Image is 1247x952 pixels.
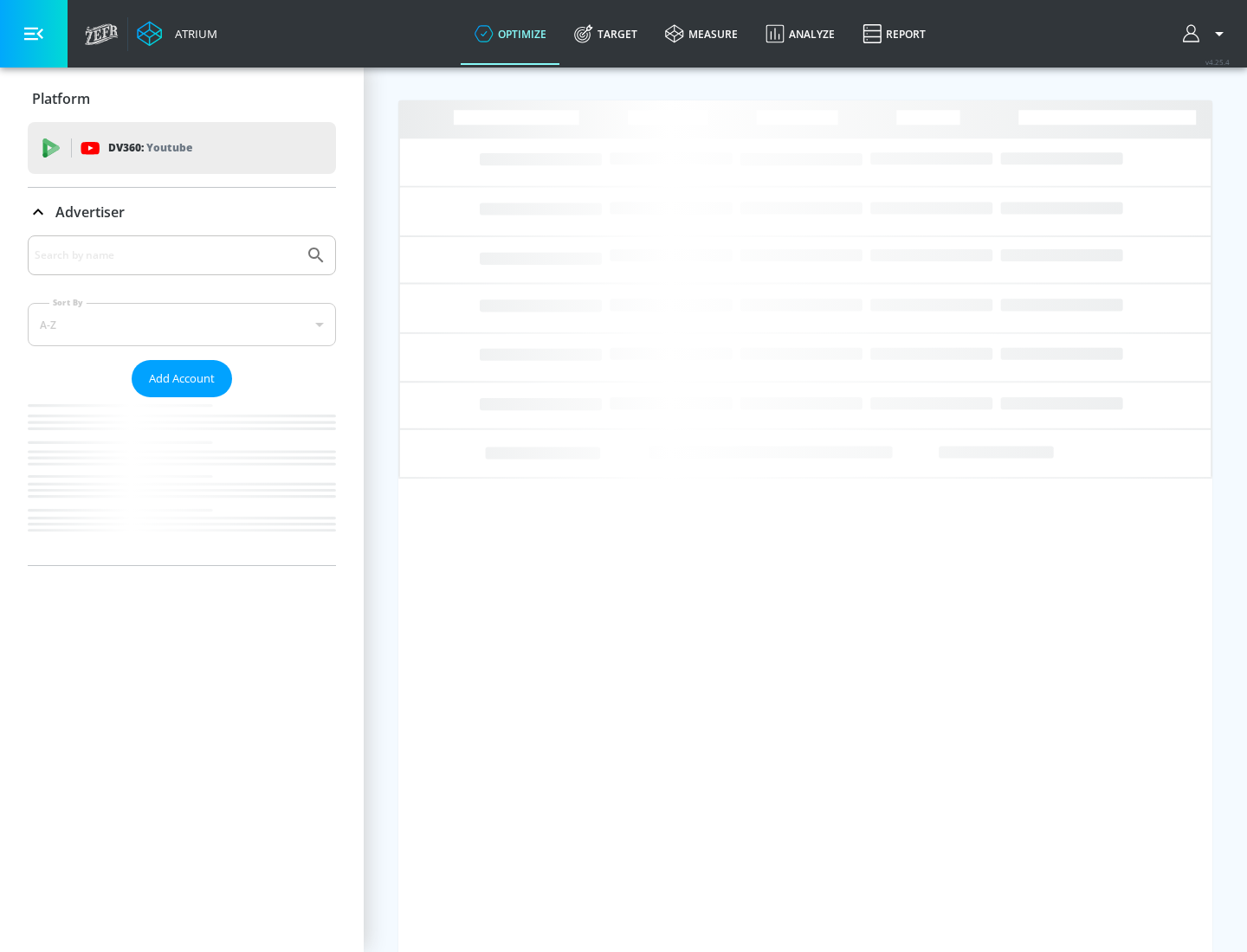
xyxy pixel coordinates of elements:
p: Platform [32,89,90,108]
div: Advertiser [28,235,336,565]
nav: list of Advertiser [28,397,336,565]
div: Platform [28,74,336,123]
div: DV360: Youtube [28,122,336,174]
a: Analyze [752,3,849,65]
a: measure [651,3,752,65]
button: Add Account [132,360,232,397]
input: Search by name [35,244,297,267]
label: Sort By [49,297,87,308]
a: Atrium [137,21,217,47]
a: Target [560,3,651,65]
div: A-Z [28,303,336,346]
span: v 4.25.4 [1205,57,1230,67]
a: Report [849,3,940,65]
div: Advertiser [28,188,336,236]
a: optimize [461,3,560,65]
div: Atrium [168,26,217,42]
p: Advertiser [55,203,125,222]
span: Add Account [149,369,215,389]
p: Youtube [146,138,192,157]
p: DV360: [108,138,192,158]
